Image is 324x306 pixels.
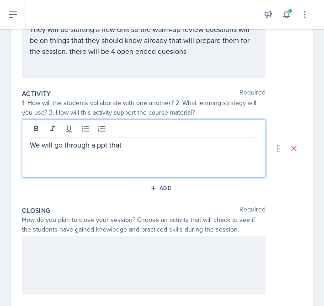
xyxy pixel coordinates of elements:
label: Activity [22,89,51,98]
div: Add [152,185,172,192]
p: They will be starting a new unit so the warm-up review questions will be on things that they shou... [30,24,258,57]
div: How do you plan to close your session? Choose an activity that will check to see if the students ... [22,215,266,234]
span: Required [239,206,266,215]
span: Required [239,89,266,98]
label: Closing [22,206,50,215]
button: Add [147,181,177,195]
div: 1. How will the students collaborate with one another? 2. What learning strategy will you use? 3.... [22,98,266,117]
p: We will go through a ppt that [30,139,258,150]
